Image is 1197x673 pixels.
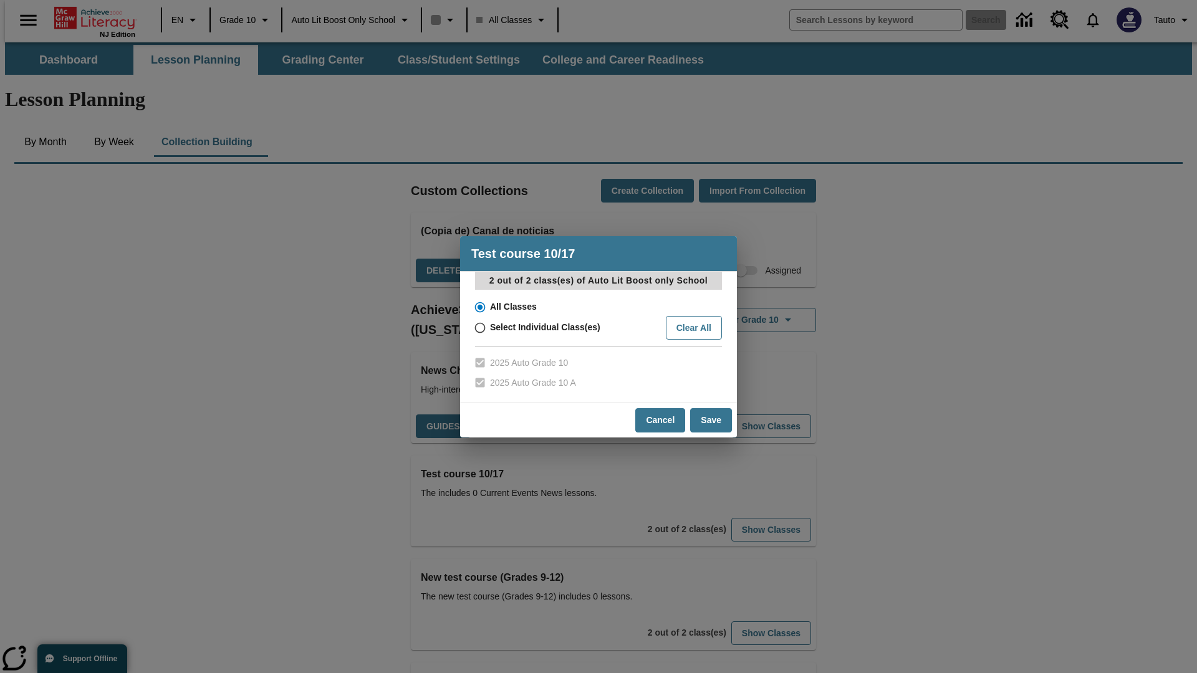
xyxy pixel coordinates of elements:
span: Select Individual Class(es) [490,321,600,334]
p: 2 out of 2 class(es) of Auto Lit Boost only School [475,272,722,290]
span: All Classes [490,300,537,313]
button: Clear All [666,316,722,340]
h4: Test course 10/17 [460,236,737,271]
span: 2025 Auto Grade 10 [490,356,568,370]
span: 2025 Auto Grade 10 A [490,376,576,389]
button: Save [690,408,732,432]
button: Cancel [635,408,685,432]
